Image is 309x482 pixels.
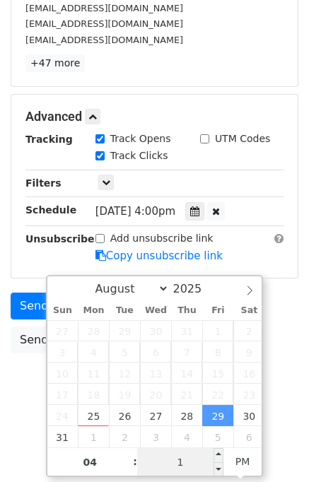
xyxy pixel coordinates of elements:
[25,3,183,13] small: [EMAIL_ADDRESS][DOMAIN_NAME]
[11,293,164,319] a: Send on [DATE] 4:00pm
[47,320,78,341] span: July 27, 2025
[140,320,171,341] span: July 30, 2025
[140,405,171,426] span: August 27, 2025
[169,282,220,295] input: Year
[202,320,233,341] span: August 1, 2025
[25,177,62,189] strong: Filters
[238,414,309,482] iframe: Chat Widget
[171,320,202,341] span: July 31, 2025
[78,426,109,447] span: September 1, 2025
[47,426,78,447] span: August 31, 2025
[215,131,270,146] label: UTM Codes
[140,426,171,447] span: September 3, 2025
[223,447,262,476] span: Click to toggle
[78,320,109,341] span: July 28, 2025
[47,448,134,476] input: Hour
[109,320,140,341] span: July 29, 2025
[140,306,171,315] span: Wed
[202,341,233,363] span: August 8, 2025
[78,405,109,426] span: August 25, 2025
[47,405,78,426] span: August 24, 2025
[78,363,109,384] span: August 11, 2025
[110,231,214,246] label: Add unsubscribe link
[171,405,202,426] span: August 28, 2025
[233,341,264,363] span: August 9, 2025
[109,341,140,363] span: August 5, 2025
[109,405,140,426] span: August 26, 2025
[95,249,223,262] a: Copy unsubscribe link
[47,363,78,384] span: August 10, 2025
[202,426,233,447] span: September 5, 2025
[202,363,233,384] span: August 15, 2025
[110,148,168,163] label: Track Clicks
[133,447,137,476] span: :
[95,205,175,218] span: [DATE] 4:00pm
[110,131,171,146] label: Track Opens
[25,204,76,216] strong: Schedule
[233,426,264,447] span: September 6, 2025
[233,320,264,341] span: August 2, 2025
[11,327,118,353] a: Send Test Email
[233,363,264,384] span: August 16, 2025
[47,306,78,315] span: Sun
[25,134,73,145] strong: Tracking
[78,306,109,315] span: Mon
[25,54,85,72] a: +47 more
[140,363,171,384] span: August 13, 2025
[25,18,183,29] small: [EMAIL_ADDRESS][DOMAIN_NAME]
[171,341,202,363] span: August 7, 2025
[25,109,284,124] h5: Advanced
[109,426,140,447] span: September 2, 2025
[47,341,78,363] span: August 3, 2025
[25,233,95,245] strong: Unsubscribe
[140,341,171,363] span: August 6, 2025
[233,384,264,405] span: August 23, 2025
[25,35,183,45] small: [EMAIL_ADDRESS][DOMAIN_NAME]
[109,363,140,384] span: August 12, 2025
[171,384,202,405] span: August 21, 2025
[109,384,140,405] span: August 19, 2025
[109,306,140,315] span: Tue
[233,306,264,315] span: Sat
[47,384,78,405] span: August 17, 2025
[171,306,202,315] span: Thu
[202,306,233,315] span: Fri
[202,405,233,426] span: August 29, 2025
[140,384,171,405] span: August 20, 2025
[171,363,202,384] span: August 14, 2025
[233,405,264,426] span: August 30, 2025
[78,384,109,405] span: August 18, 2025
[78,341,109,363] span: August 4, 2025
[202,384,233,405] span: August 22, 2025
[171,426,202,447] span: September 4, 2025
[137,448,223,476] input: Minute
